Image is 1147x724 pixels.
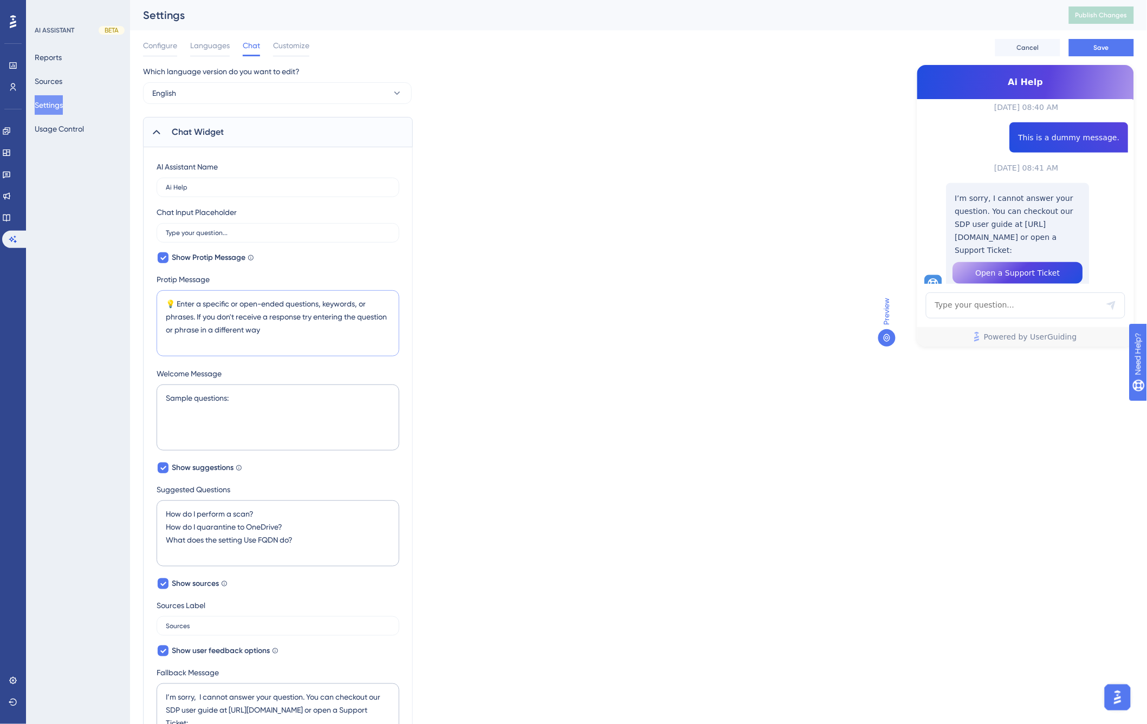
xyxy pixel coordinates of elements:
span: Configure [143,39,177,52]
span: Preview [880,298,893,325]
textarea: AI Assistant Text Input [926,292,1125,318]
button: Usage Control [35,119,84,139]
div: Send Message [1106,300,1117,311]
iframe: UserGuiding AI Assistant Launcher [1101,681,1134,714]
span: Show Protip Message [172,251,245,264]
span: [DATE] 08:40 AM [995,101,1059,114]
div: Settings [143,8,1042,23]
p: I’m sorry, I cannot answer your question. You can checkout our SDP user guide at [URL][DOMAIN_NAM... [955,192,1081,257]
span: Open a Support Ticket [976,266,1060,279]
input: Type your message... [166,229,390,237]
span: Need Help? [25,3,68,16]
div: Chat Input Placeholder [157,206,237,219]
span: Ai Help [943,76,1108,89]
span: [DATE] 08:41 AM [995,161,1059,174]
span: Chat [243,39,260,52]
span: This is a dummy message. [1019,131,1120,144]
button: Publish Changes [1069,6,1134,24]
button: [DATE] 08:41 AM [990,157,1063,179]
div: AI Assistant Name [157,160,218,173]
span: Languages [190,39,230,52]
span: Show sources [172,577,219,590]
button: [DATE] 08:40 AM [990,96,1063,118]
textarea: How do I perform a scan? How do I quarantine to OneDrive? What does the setting Use FQDN do? [157,500,399,566]
span: Customize [273,39,309,52]
span: Powered by UserGuiding [984,330,1077,343]
button: English [143,82,412,104]
span: Publish Changes [1075,11,1127,19]
input: Sources [166,622,390,630]
textarea: Sample questions: [157,384,399,451]
span: Show user feedback options [172,644,270,657]
label: Welcome Message [157,367,399,380]
div: AI ASSISTANT [35,26,74,35]
span: Save [1094,43,1109,52]
span: Which language version do you want to edit? [143,65,300,78]
label: Protip Message [157,273,399,286]
button: Settings [35,95,63,115]
span: Show suggestions [172,461,234,474]
span: English [152,87,176,100]
button: Reports [35,48,62,67]
div: Sources Label [157,599,205,612]
label: Fallback Message [157,666,399,679]
textarea: 💡 Enter a specific or open-ended questions, keywords, or phrases. If you don't receive a response... [157,290,399,356]
input: AI Assistant [166,184,390,191]
div: BETA [99,26,125,35]
button: Cancel [995,39,1060,56]
button: Open a Support Ticket Button [953,262,1083,284]
span: Chat Widget [172,126,224,139]
button: Save [1069,39,1134,56]
span: Cancel [1017,43,1039,52]
label: Suggested Questions [157,483,399,496]
button: Sources [35,71,62,91]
